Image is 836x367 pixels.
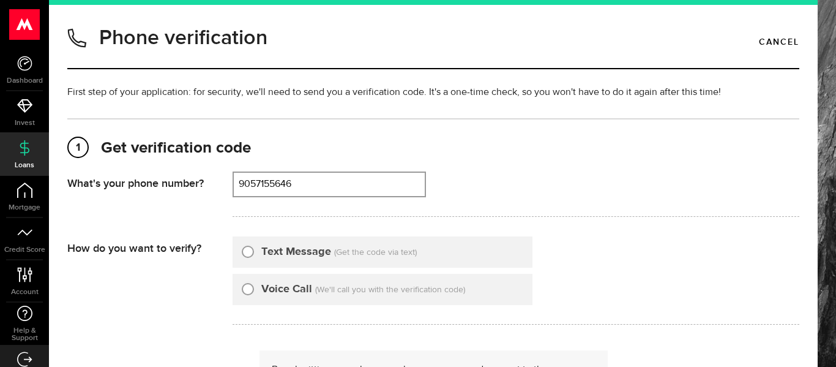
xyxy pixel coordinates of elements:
[69,138,88,157] span: 1
[315,286,465,294] span: (We'll call you with the verification code)
[261,244,331,260] label: Text Message
[99,22,267,54] h1: Phone verification
[242,281,254,293] input: Voice Call
[261,281,312,298] label: Voice Call
[334,248,417,257] span: (Get the code via text)
[67,236,233,255] div: How do you want to verify?
[67,138,799,159] h2: Get verification code
[242,244,254,256] input: Text Message
[759,32,799,53] a: Cancel
[67,85,799,100] p: First step of your application: for security, we'll need to send you a verification code. It's a ...
[67,172,233,191] div: What's your phone number?
[10,5,47,42] button: Open LiveChat chat widget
